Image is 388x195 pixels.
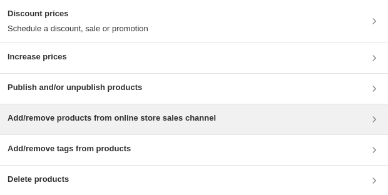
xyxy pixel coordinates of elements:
[8,7,148,20] h3: Discount prices
[8,173,69,186] h3: Delete products
[8,112,216,124] h3: Add/remove products from online store sales channel
[8,51,67,63] h3: Increase prices
[8,81,142,94] h3: Publish and/or unpublish products
[8,22,148,35] p: Schedule a discount, sale or promotion
[8,142,131,155] h3: Add/remove tags from products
